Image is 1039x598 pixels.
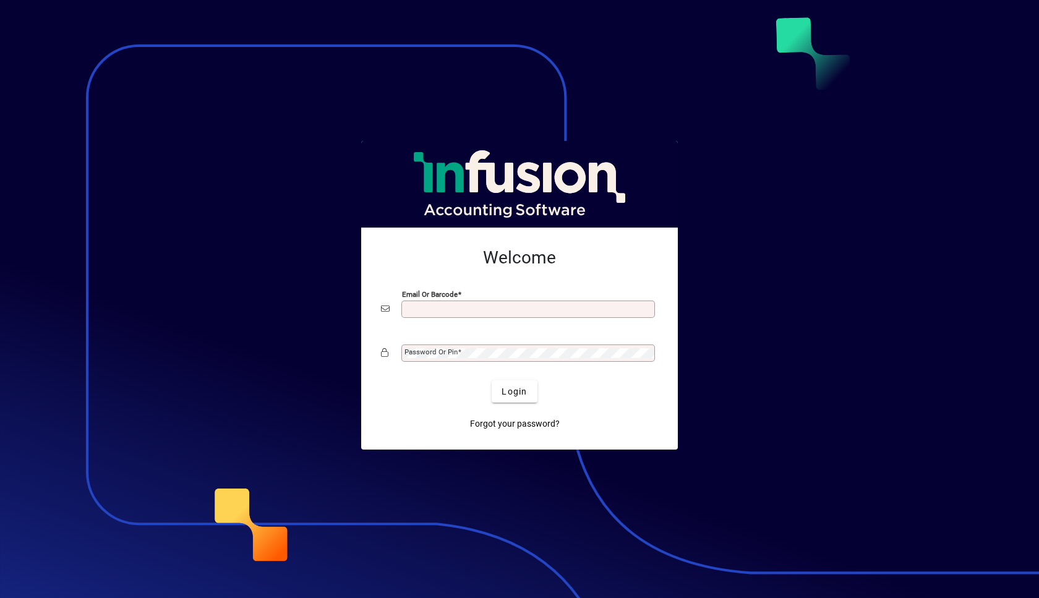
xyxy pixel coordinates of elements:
span: Login [502,385,527,398]
mat-label: Email or Barcode [402,290,458,299]
a: Forgot your password? [465,412,565,435]
mat-label: Password or Pin [404,348,458,356]
h2: Welcome [381,247,658,268]
button: Login [492,380,537,403]
span: Forgot your password? [470,417,560,430]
